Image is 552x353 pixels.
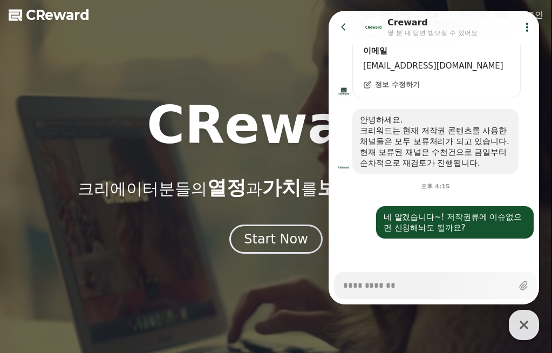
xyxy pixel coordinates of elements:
span: CReward [26,6,90,24]
button: Start Now [229,225,323,254]
a: 로그인 [517,9,543,22]
span: 보상 [317,176,356,199]
a: Start Now [229,235,323,246]
iframe: Channel chat [329,11,539,304]
div: Start Now [244,230,308,248]
p: 크리에이터분들의 과 를 받을 수 있는 곳 [78,177,474,199]
span: 가치 [262,176,301,199]
span: 열정 [207,176,246,199]
h1: CReward [147,99,405,151]
a: CReward [9,6,90,24]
